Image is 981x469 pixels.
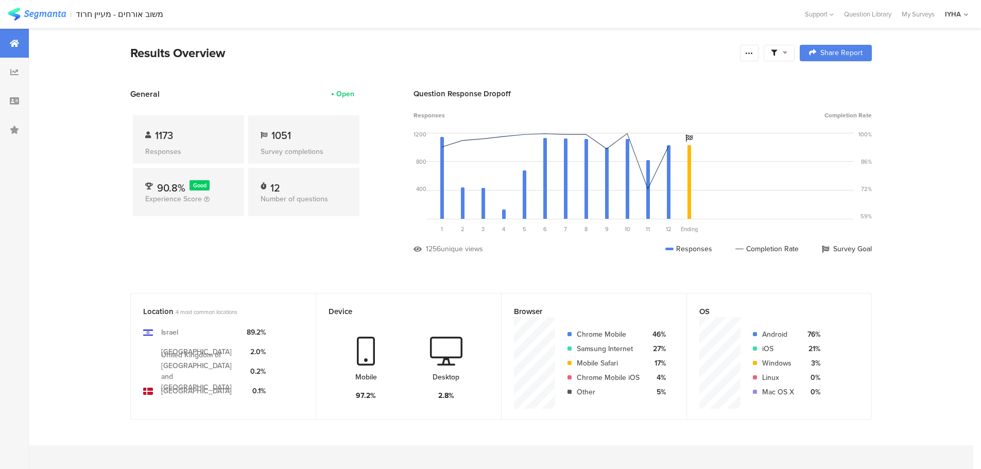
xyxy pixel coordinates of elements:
a: My Surveys [897,9,940,19]
span: Share Report [820,49,863,57]
div: Desktop [433,372,459,383]
div: Responses [665,244,712,254]
div: 59% [860,212,872,220]
span: General [130,88,160,100]
div: 2.0% [247,346,266,357]
span: Experience Score [145,194,202,204]
div: | [70,8,72,20]
i: Survey Goal [685,134,693,142]
div: Chrome Mobile iOS [577,372,640,383]
span: 9 [605,225,609,233]
span: 5 [523,225,526,233]
span: 12 [666,225,672,233]
div: 100% [858,130,872,138]
div: Chrome Mobile [577,329,640,340]
div: Ending [679,225,699,233]
span: Responses [414,111,445,120]
div: Survey completions [261,146,347,157]
div: 12 [270,180,280,190]
div: 17% [648,358,666,369]
div: 5% [648,387,666,397]
span: Good [193,181,206,189]
div: 89.2% [247,327,266,338]
div: United Kingdom of [GEOGRAPHIC_DATA] and [GEOGRAPHIC_DATA] [161,350,238,393]
span: 4 most common locations [176,308,237,316]
span: Completion Rate [824,111,872,120]
span: 6 [543,225,547,233]
div: Browser [514,306,657,317]
div: Support [805,6,834,22]
span: 4 [502,225,505,233]
span: 7 [564,225,567,233]
div: [GEOGRAPHIC_DATA] [161,346,232,357]
div: 86% [861,158,872,166]
div: 2.8% [438,390,454,401]
div: משוב אורחים - מעיין חרוד [76,9,163,19]
span: 2 [461,225,464,233]
div: iOS [762,343,794,354]
span: 10 [625,225,630,233]
div: Completion Rate [735,244,799,254]
div: Israel [161,327,178,338]
div: OS [699,306,842,317]
div: 400 [416,185,426,193]
div: 800 [416,158,426,166]
div: IYHA [945,9,961,19]
div: 72% [861,185,872,193]
img: segmanta logo [8,8,66,21]
div: 4% [648,372,666,383]
div: Linux [762,372,794,383]
div: 21% [802,343,820,354]
div: 46% [648,329,666,340]
div: 0.1% [247,386,266,396]
span: 1173 [155,128,173,143]
span: 90.8% [157,180,185,196]
div: 27% [648,343,666,354]
div: Location [143,306,286,317]
div: Mac OS X [762,387,794,397]
div: 0.2% [247,366,266,377]
div: 0% [802,387,820,397]
div: Windows [762,358,794,369]
div: 3% [802,358,820,369]
div: Android [762,329,794,340]
span: 8 [584,225,588,233]
div: Responses [145,146,232,157]
div: Mobile [355,372,377,383]
div: 97.2% [356,390,376,401]
div: 0% [802,372,820,383]
div: Question Response Dropoff [414,88,872,99]
span: 1051 [271,128,291,143]
span: 11 [646,225,650,233]
div: Open [336,89,354,99]
div: Survey Goal [822,244,872,254]
div: 1256 [426,244,441,254]
div: [GEOGRAPHIC_DATA] [161,386,232,396]
span: 3 [481,225,485,233]
div: Device [329,306,472,317]
div: 76% [802,329,820,340]
div: 1200 [414,130,426,138]
div: Other [577,387,640,397]
div: unique views [441,244,483,254]
div: Results Overview [130,44,735,62]
div: Samsung Internet [577,343,640,354]
span: Number of questions [261,194,328,204]
span: 1 [441,225,443,233]
div: Mobile Safari [577,358,640,369]
a: Question Library [839,9,897,19]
